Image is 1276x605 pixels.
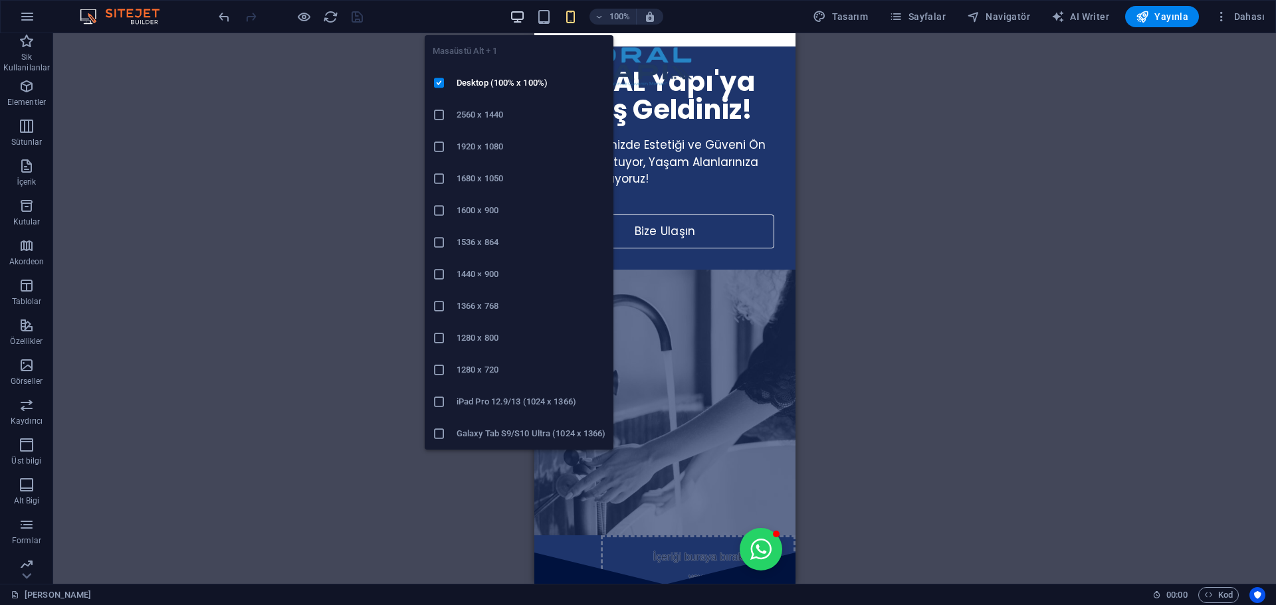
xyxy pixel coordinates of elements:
button: Usercentrics [1249,587,1265,603]
span: Navigatör [967,10,1030,23]
p: İçerik [17,177,36,187]
span: 00 00 [1166,587,1187,603]
p: Kaydırıcı [11,416,43,426]
h6: 1920 x 1080 [457,139,605,155]
button: Kod [1198,587,1239,603]
button: Tasarım [807,6,873,27]
h6: 1366 x 768 [457,298,605,314]
button: 100% [589,9,637,25]
button: AI Writer [1046,6,1115,27]
p: Görseller [11,376,43,387]
h6: 2560 x 1440 [457,107,605,123]
h6: 100% [609,9,631,25]
h6: 1536 x 864 [457,234,605,250]
p: Elementler [7,97,46,108]
button: Sayfalar [884,6,951,27]
h6: 1280 x 800 [457,330,605,346]
h6: Desktop (100% x 100%) [457,75,605,91]
h6: 1280 x 720 [457,362,605,378]
h6: 1680 x 1050 [457,171,605,187]
img: Editor Logo [76,9,176,25]
p: Sütunlar [11,137,43,147]
i: Yeniden boyutlandırmada yakınlaştırma düzeyini seçilen cihaza uyacak şekilde otomatik olarak ayarla. [644,11,656,23]
button: Ön izleme modundan çıkıp düzenlemeye devam etmek için buraya tıklayın [296,9,312,25]
button: reload [322,9,338,25]
a: Seçimi iptal etmek için tıkla. Sayfaları açmak için çift tıkla [11,587,91,603]
span: Dahası [1215,10,1265,23]
h6: Oturum süresi [1152,587,1188,603]
button: Dahası [1210,6,1270,27]
h6: Galaxy Tab S9/S10 Ultra (1024 x 1366) [457,426,605,442]
button: Open chat window [205,495,248,537]
h6: 1440 × 900 [457,266,605,282]
button: Navigatör [962,6,1035,27]
span: Sayfalar [889,10,946,23]
h6: 1600 x 900 [457,203,605,218]
span: AI Writer [1051,10,1109,23]
p: Akordeon [9,256,45,267]
p: Kutular [13,216,41,227]
i: Sayfayı yeniden yükleyin [323,9,338,25]
p: Tablolar [12,296,42,307]
h6: iPad Pro 12.9/13 (1024 x 1366) [457,394,605,410]
div: İçeriği buraya bırak [66,502,261,596]
span: : [1176,590,1178,600]
p: Üst bilgi [11,456,41,466]
button: Yayınla [1125,6,1199,27]
i: Geri al: Elementleri sil (Ctrl+Z) [217,9,232,25]
div: Tasarım (Ctrl+Alt+Y) [807,6,873,27]
span: Yayınla [1136,10,1188,23]
span: Kod [1204,587,1233,603]
p: Alt Bigi [14,495,40,506]
span: Tasarım [813,10,868,23]
button: undo [216,9,232,25]
p: Özellikler [10,336,43,347]
p: Formlar [12,535,41,546]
